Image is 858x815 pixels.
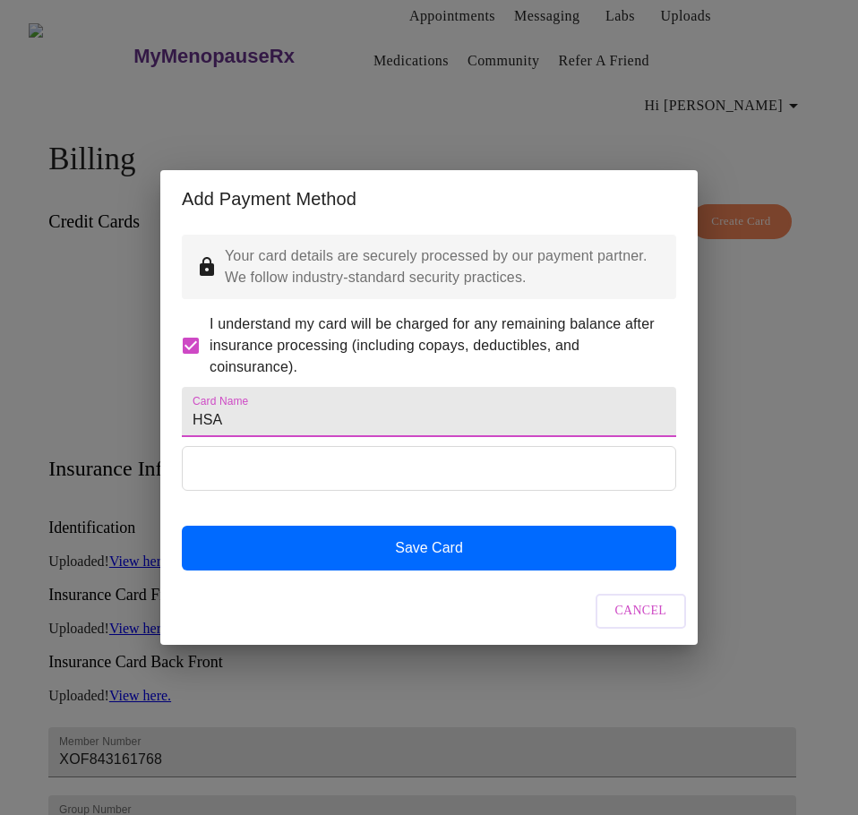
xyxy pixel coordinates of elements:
iframe: Secure Credit Card Form [183,447,675,490]
span: I understand my card will be charged for any remaining balance after insurance processing (includ... [210,313,662,378]
button: Save Card [182,526,676,570]
h2: Add Payment Method [182,184,676,213]
button: Cancel [596,594,687,629]
span: Cancel [615,600,667,622]
p: Your card details are securely processed by our payment partner. We follow industry-standard secu... [225,245,662,288]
